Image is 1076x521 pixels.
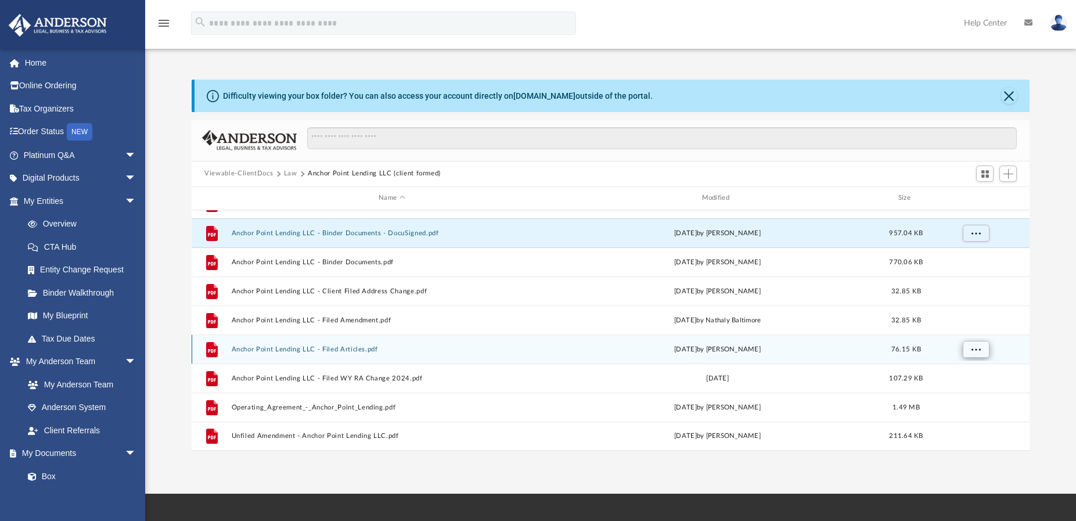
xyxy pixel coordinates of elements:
a: Binder Walkthrough [16,281,154,304]
a: Entity Change Request [16,258,154,282]
button: Anchor Point Lending LLC - Filed Articles.pdf [232,346,552,353]
a: menu [157,22,171,30]
button: Unfiled Amendment - Anchor Point Lending LLC.pdf [232,432,552,440]
div: [DATE] by [PERSON_NAME] [557,431,878,441]
button: More options [963,340,989,358]
button: Switch to Grid View [976,166,994,182]
div: [DATE] by [PERSON_NAME] [557,402,878,412]
button: Anchor Point Lending LLC - Client Filed Address Change.pdf [232,288,552,295]
span: 770.06 KB [889,258,923,265]
button: Law [284,168,297,179]
div: [DATE] by Nathaly Baltimore [557,315,878,325]
span: arrow_drop_down [125,350,148,374]
button: Anchor Point Lending LLC - Filed WY RA Change 2024.pdf [232,375,552,382]
i: search [194,16,207,28]
span: 32.85 KB [891,288,921,294]
span: 957.04 KB [889,229,923,236]
a: My Entitiesarrow_drop_down [8,189,154,213]
button: Add [999,166,1017,182]
a: Home [8,51,154,74]
div: [DATE] by [PERSON_NAME] [557,344,878,354]
a: [DOMAIN_NAME] [513,91,575,100]
a: Online Ordering [8,74,154,98]
div: id [934,193,1016,203]
div: [DATE] by [PERSON_NAME] [557,228,878,238]
span: 107.29 KB [889,375,923,381]
a: My Anderson Team [16,373,142,396]
div: Name [231,193,552,203]
img: Anderson Advisors Platinum Portal [5,14,110,37]
button: Anchor Point Lending LLC - Filed Amendment.pdf [232,317,552,324]
button: Operating_Agreement_-_Anchor_Point_Lending.pdf [232,404,552,411]
a: Tax Organizers [8,97,154,120]
div: [DATE] [557,373,878,383]
div: Modified [557,193,878,203]
button: More options [963,224,989,242]
div: [DATE] by [PERSON_NAME] [557,286,878,296]
div: NEW [67,123,92,141]
button: Anchor Point Lending LLC - Binder Documents - DocuSigned.pdf [232,229,552,237]
a: CTA Hub [16,235,154,258]
span: 211.64 KB [889,433,923,439]
span: arrow_drop_down [125,143,148,167]
div: id [197,193,226,203]
a: My Anderson Teamarrow_drop_down [8,350,148,373]
button: Close [1001,88,1017,104]
a: Digital Productsarrow_drop_down [8,167,154,190]
button: Anchor Point Lending LLC - Binder Documents.pdf [232,258,552,266]
div: Difficulty viewing your box folder? You can also access your account directly on outside of the p... [223,90,653,102]
i: menu [157,16,171,30]
div: Size [883,193,930,203]
a: Platinum Q&Aarrow_drop_down [8,143,154,167]
span: arrow_drop_down [125,189,148,213]
a: My Documentsarrow_drop_down [8,442,148,465]
span: 32.85 KB [891,317,921,323]
a: Box [16,465,142,488]
span: 76.15 KB [891,346,921,352]
input: Search files and folders [307,127,1017,149]
button: Viewable-ClientDocs [204,168,273,179]
a: Anderson System [16,396,148,419]
span: arrow_drop_down [125,167,148,191]
div: grid [192,210,1030,451]
span: 1.49 MB [893,404,920,410]
img: User Pic [1050,15,1067,31]
button: Anchor Point Lending LLC (client formed) [308,168,441,179]
span: arrow_drop_down [125,442,148,466]
div: [DATE] by [PERSON_NAME] [557,257,878,267]
a: Client Referrals [16,419,148,442]
a: My Blueprint [16,304,148,328]
a: Overview [16,213,154,236]
a: Order StatusNEW [8,120,154,144]
a: Tax Due Dates [16,327,154,350]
